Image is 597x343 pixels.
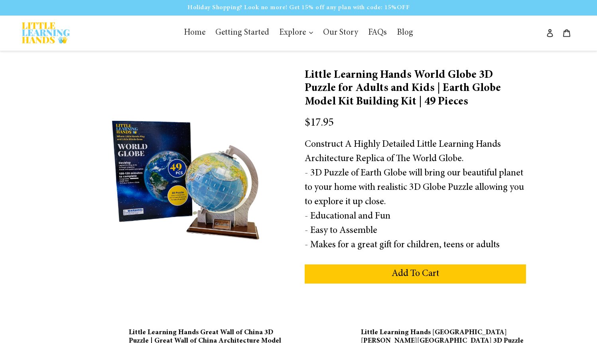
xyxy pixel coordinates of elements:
a: Our Story [319,26,362,41]
span: Add To Cart [392,269,439,279]
div: $17.95 [305,115,526,132]
span: Home [184,29,205,37]
a: FAQs [364,26,391,41]
p: Holiday Shopping? Look no more! Get 15% off any plan with code: 15%OFF [1,1,596,14]
span: Construct A Highly Detailed Little Learning Hands Architecture Replica of The World Globe. [305,140,501,164]
span: FAQs [368,29,387,37]
span: Explore [279,29,306,37]
span: - 3D Puzzle of Earth Globe will bring our beautiful planet to your home with realistic 3D Globe P... [305,169,524,207]
span: Blog [397,29,413,37]
a: Blog [393,26,417,41]
img: Little Learning Hands [22,22,70,43]
div: - Easy to Assemble [305,224,526,238]
img: Little Learning Hands World Globe 3D Puzzle for Adults and Kids | Earth Globe Model Kit Building ... [71,107,293,247]
a: Getting Started [211,26,273,41]
h3: Little Learning Hands World Globe 3D Puzzle for Adults and Kids | Earth Globe Model Kit Building ... [305,69,526,109]
div: - Makes for a great gift for children, teens or adults [305,238,526,252]
button: Explore [275,26,317,41]
span: Getting Started [215,29,269,37]
a: Home [180,26,209,41]
span: Our Story [323,29,358,37]
div: - Educational and Fun [305,209,526,224]
button: Add To Cart [305,264,526,284]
